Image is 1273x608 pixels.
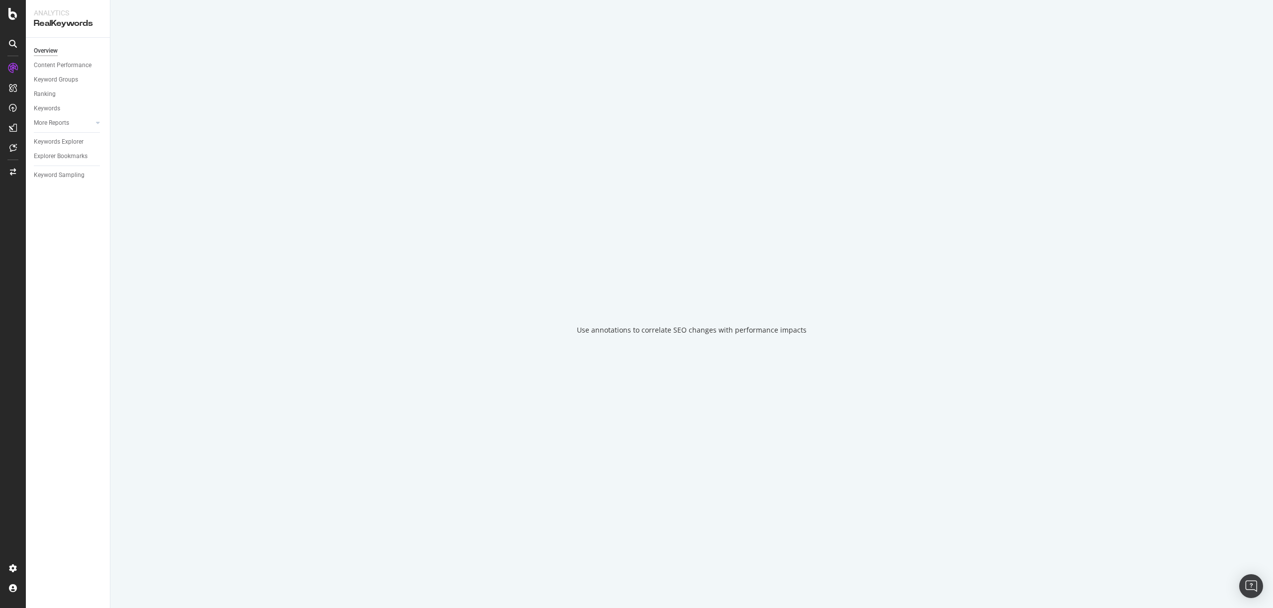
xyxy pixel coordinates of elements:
[34,60,91,71] div: Content Performance
[34,18,102,29] div: RealKeywords
[34,60,103,71] a: Content Performance
[34,8,102,18] div: Analytics
[34,151,88,162] div: Explorer Bookmarks
[34,103,60,114] div: Keywords
[577,325,807,335] div: Use annotations to correlate SEO changes with performance impacts
[34,137,103,147] a: Keywords Explorer
[34,151,103,162] a: Explorer Bookmarks
[1239,574,1263,598] div: Open Intercom Messenger
[34,46,103,56] a: Overview
[34,46,58,56] div: Overview
[34,118,93,128] a: More Reports
[34,118,69,128] div: More Reports
[656,273,727,309] div: animation
[34,89,103,99] a: Ranking
[34,103,103,114] a: Keywords
[34,170,103,180] a: Keyword Sampling
[34,170,85,180] div: Keyword Sampling
[34,89,56,99] div: Ranking
[34,75,103,85] a: Keyword Groups
[34,75,78,85] div: Keyword Groups
[34,137,84,147] div: Keywords Explorer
